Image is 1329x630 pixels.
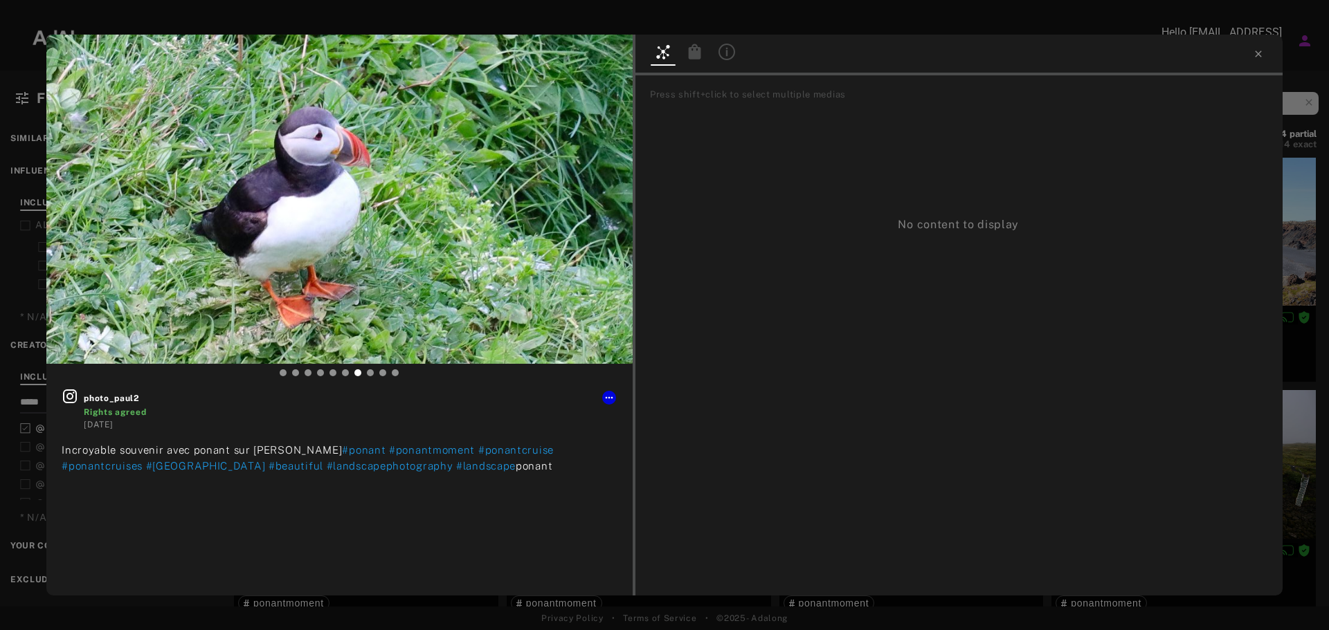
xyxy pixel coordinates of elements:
[327,460,453,472] span: #landscapephotography
[478,444,554,456] span: #ponantcruise
[84,392,617,405] span: photo_paul2
[1260,564,1329,630] iframe: Chat Widget
[342,444,386,456] span: #ponant
[269,460,323,472] span: #beautiful
[84,420,113,429] time: 2022-12-05T21:35:21.000Z
[1260,564,1329,630] div: Widget de chat
[62,444,342,456] span: Incroyable souvenir avec ponant sur [PERSON_NAME]
[46,35,633,364] img: INS_ClzTHXEqlaI_6
[389,444,475,456] span: #ponantmoment
[647,113,1271,233] div: No content to display
[146,460,266,472] span: #[GEOGRAPHIC_DATA]
[62,460,143,472] span: #ponantcruises
[84,407,146,417] span: Rights agreed
[650,88,1278,102] div: Press shift+click to select multiple medias
[516,460,552,472] span: ponant
[456,460,516,472] span: #landscape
